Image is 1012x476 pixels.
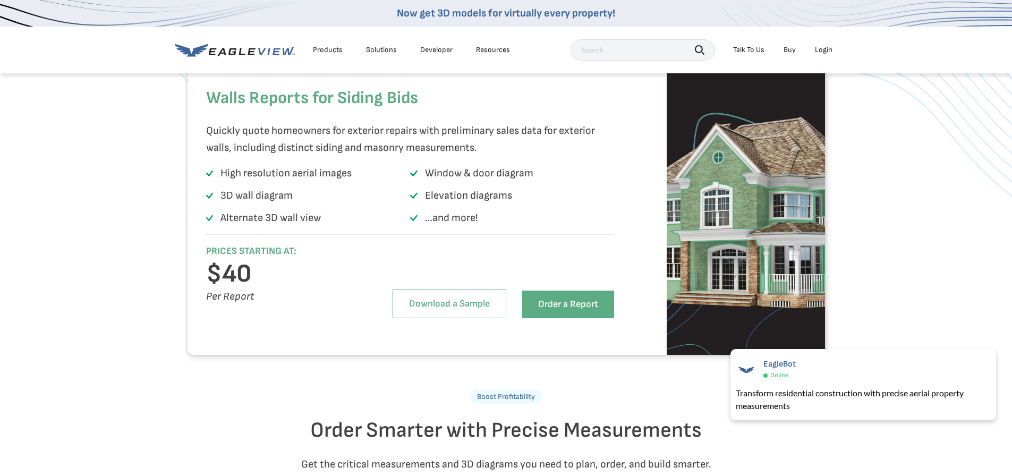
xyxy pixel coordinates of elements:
p: Alternate 3D wall view [220,209,321,226]
p: Boost Profitability [471,389,541,404]
i: Per Report [206,290,254,303]
div: Transform residential construction with precise aerial property measurements [736,387,991,412]
h3: $40 [206,266,359,283]
span: EagleBot [763,359,796,369]
p: 3D wall diagram [220,187,293,204]
div: Products [313,45,343,55]
p: Elevation diagrams [425,187,512,204]
p: …and more! [425,209,478,226]
h2: Walls Reports for Siding Bids [206,82,615,114]
a: Buy [784,45,796,55]
div: Resources [476,45,510,55]
p: Get the critical measurements and 3D diagrams you need to plan, order, and build smarter. [195,456,817,473]
h6: PRICES STARTING AT: [206,245,359,258]
a: Download a Sample [393,290,506,318]
p: Window & door diagram [425,165,533,182]
a: Developer [420,45,453,55]
img: EagleBot [736,359,757,380]
a: Order a Report [522,291,614,318]
div: Talk To Us [733,45,764,55]
div: Solutions [366,45,397,55]
a: Now get 3D models for virtually every property! [397,7,615,20]
input: Search [571,39,715,61]
h2: Order Smarter with Precise Measurements [195,418,817,443]
div: Login [815,45,832,55]
p: High resolution aerial images [220,165,352,182]
p: Quickly quote homeowners for exterior repairs with preliminary sales data for exterior walls, inc... [206,122,609,156]
span: Online [770,371,788,379]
